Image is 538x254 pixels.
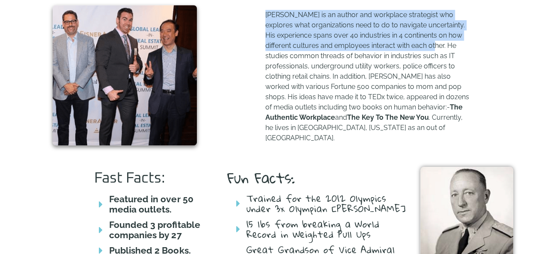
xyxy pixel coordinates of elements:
h2: Fast Facts: [94,171,210,186]
span: 15 lbs from breaking a World Record in Weighted Pull Ups [244,219,407,239]
span: Trained for the 2012 Olympics under 3x Olympian [PERSON_NAME] [244,193,407,214]
b: Founded 3 profitable companies by 27 [109,219,200,240]
p: [PERSON_NAME] is an author and workplace strategist who explores what organizations need to do to... [265,10,470,143]
b: The Key To The New You [347,113,429,121]
b: Featured in over 50 media outlets. [109,194,193,215]
h2: Fun Facts: [227,171,407,185]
